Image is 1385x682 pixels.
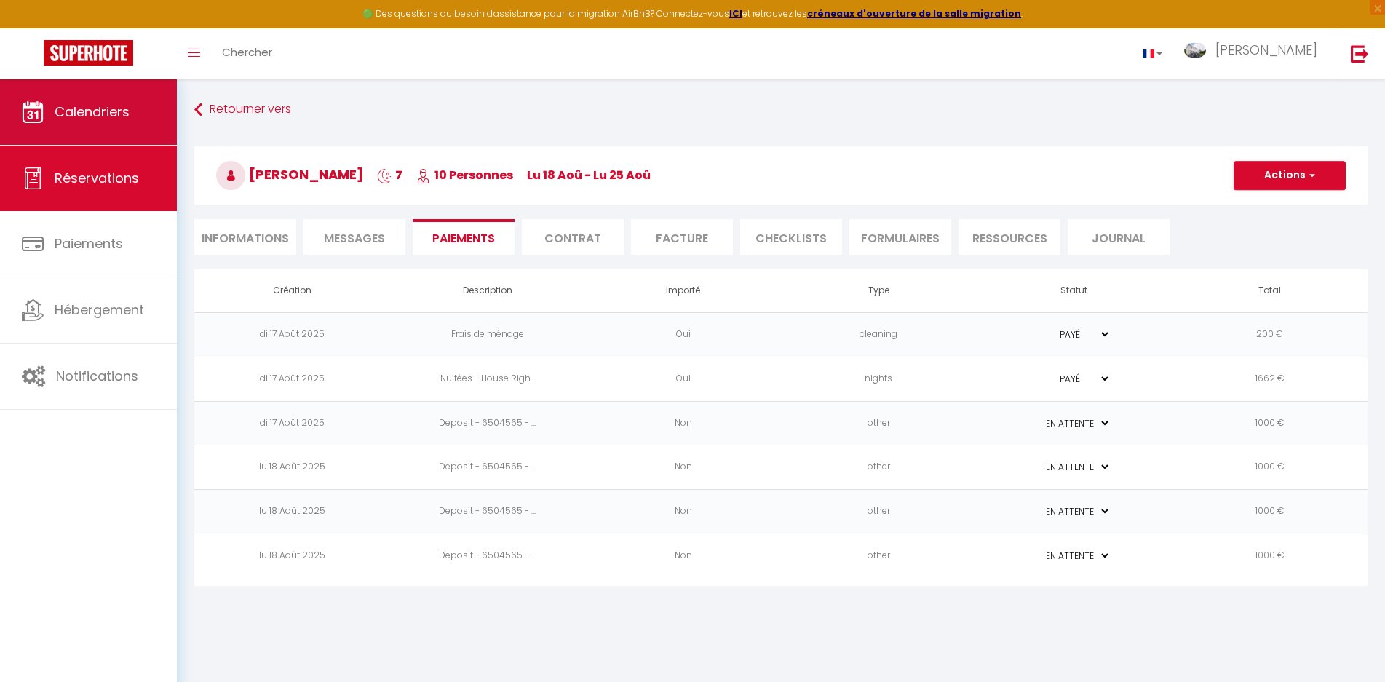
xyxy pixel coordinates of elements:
[977,269,1172,312] th: Statut
[1215,41,1317,59] span: [PERSON_NAME]
[390,269,586,312] th: Description
[377,167,402,183] span: 7
[527,167,651,183] span: lu 18 Aoû - lu 25 Aoû
[413,219,515,255] li: Paiements
[194,312,390,357] td: di 17 Août 2025
[585,357,781,401] td: Oui
[390,357,586,401] td: Nuitées - House Righ...
[585,269,781,312] th: Importé
[781,269,977,312] th: Type
[729,7,742,20] a: ICI
[194,534,390,579] td: lu 18 Août 2025
[194,97,1368,123] a: Retourner vers
[390,534,586,579] td: Deposit - 6504565 - ...
[1234,161,1346,190] button: Actions
[56,367,138,385] span: Notifications
[781,312,977,357] td: cleaning
[194,269,390,312] th: Création
[194,401,390,445] td: di 17 Août 2025
[194,219,296,255] li: Informations
[222,44,272,60] span: Chercher
[12,6,55,49] button: Ouvrir le widget de chat LiveChat
[194,445,390,490] td: lu 18 Août 2025
[1172,490,1368,534] td: 1000 €
[807,7,1021,20] a: créneaux d'ouverture de la salle migration
[740,219,842,255] li: CHECKLISTS
[781,490,977,534] td: other
[1351,44,1369,63] img: logout
[55,103,130,121] span: Calendriers
[55,169,139,187] span: Réservations
[211,28,283,79] a: Chercher
[390,312,586,357] td: Frais de ménage
[585,401,781,445] td: Non
[1172,357,1368,401] td: 1662 €
[416,167,513,183] span: 10 Personnes
[1172,401,1368,445] td: 1000 €
[585,534,781,579] td: Non
[781,534,977,579] td: other
[55,301,144,319] span: Hébergement
[1173,28,1336,79] a: ... [PERSON_NAME]
[1184,43,1206,58] img: ...
[959,219,1060,255] li: Ressources
[194,490,390,534] td: lu 18 Août 2025
[390,445,586,490] td: Deposit - 6504565 - ...
[781,357,977,401] td: nights
[1172,269,1368,312] th: Total
[216,165,363,183] span: [PERSON_NAME]
[44,40,133,66] img: Super Booking
[781,401,977,445] td: other
[390,401,586,445] td: Deposit - 6504565 - ...
[631,219,733,255] li: Facture
[585,312,781,357] td: Oui
[1172,312,1368,357] td: 200 €
[1172,534,1368,579] td: 1000 €
[781,445,977,490] td: other
[585,490,781,534] td: Non
[585,445,781,490] td: Non
[324,230,385,247] span: Messages
[194,357,390,401] td: di 17 Août 2025
[1172,445,1368,490] td: 1000 €
[849,219,951,255] li: FORMULAIRES
[55,234,123,253] span: Paiements
[390,490,586,534] td: Deposit - 6504565 - ...
[522,219,624,255] li: Contrat
[1068,219,1170,255] li: Journal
